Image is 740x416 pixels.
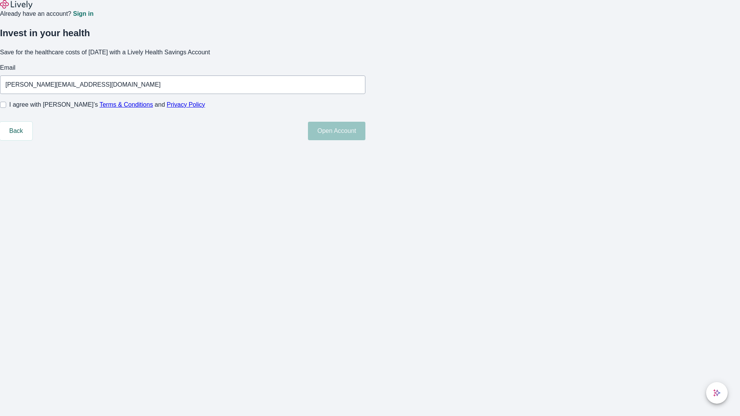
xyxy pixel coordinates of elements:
[99,101,153,108] a: Terms & Conditions
[167,101,205,108] a: Privacy Policy
[9,100,205,109] span: I agree with [PERSON_NAME]’s and
[706,382,728,404] button: chat
[73,11,93,17] a: Sign in
[713,389,721,397] svg: Lively AI Assistant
